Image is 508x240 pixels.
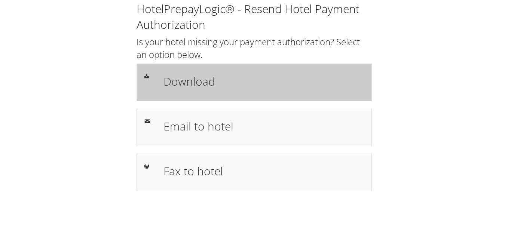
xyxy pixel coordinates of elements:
[163,73,364,90] h1: Download
[163,163,364,179] h1: Fax to hotel
[137,36,372,61] h2: Is your hotel missing your payment authorization? Select an option below.
[137,109,372,146] a: Email to hotel
[137,1,372,33] h1: HotelPrepayLogic® - Resend Hotel Payment Authorization
[137,64,372,101] a: Download
[163,118,364,135] h1: Email to hotel
[137,154,372,191] a: Fax to hotel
